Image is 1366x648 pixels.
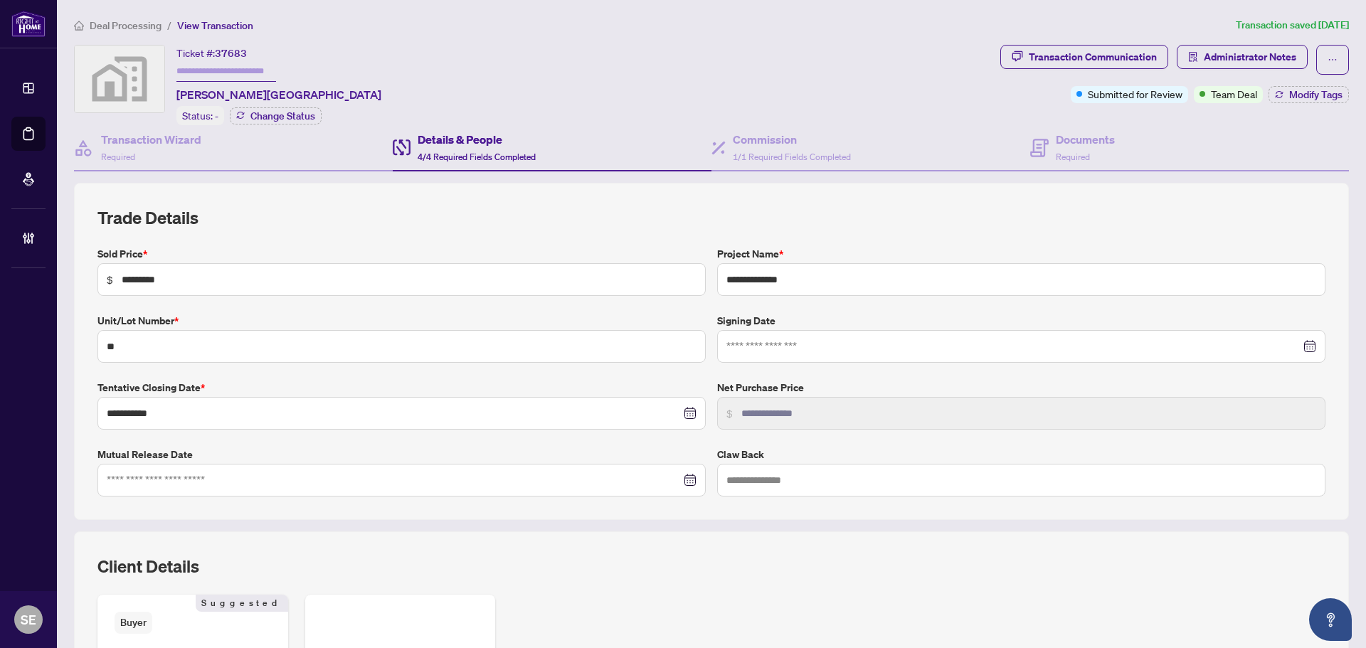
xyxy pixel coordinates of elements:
[97,555,199,578] h2: Client Details
[196,595,288,612] span: Suggested
[167,17,171,33] li: /
[176,86,381,103] span: [PERSON_NAME][GEOGRAPHIC_DATA]
[75,46,164,112] img: svg%3e
[1029,46,1157,68] div: Transaction Communication
[1188,52,1198,62] span: solution
[1056,131,1115,148] h4: Documents
[215,110,218,122] span: -
[90,19,162,32] span: Deal Processing
[418,131,536,148] h4: Details & People
[1088,86,1182,102] span: Submitted for Review
[97,447,706,462] label: Mutual Release Date
[1177,45,1308,69] button: Administrator Notes
[97,313,706,329] label: Unit/Lot Number
[97,380,706,395] label: Tentative Closing Date
[176,45,247,61] div: Ticket #:
[1056,152,1090,162] span: Required
[1000,45,1168,69] button: Transaction Communication
[97,246,706,262] label: Sold Price
[733,131,851,148] h4: Commission
[101,152,135,162] span: Required
[101,131,201,148] h4: Transaction Wizard
[1328,55,1338,65] span: ellipsis
[11,11,46,37] img: logo
[1289,90,1343,100] span: Modify Tags
[717,447,1325,462] label: Claw Back
[97,206,1325,229] h2: Trade Details
[21,610,36,630] span: SE
[115,612,152,634] span: Buyer
[1309,598,1352,641] button: Open asap
[250,111,315,121] span: Change Status
[177,19,253,32] span: View Transaction
[1211,86,1257,102] span: Team Deal
[717,380,1325,395] label: Net Purchase Price
[733,152,851,162] span: 1/1 Required Fields Completed
[215,47,247,60] span: 37683
[107,272,113,287] span: $
[1269,86,1349,103] button: Modify Tags
[726,405,733,421] span: $
[717,313,1325,329] label: Signing Date
[717,246,1325,262] label: Project Name
[230,107,322,124] button: Change Status
[1236,17,1349,33] article: Transaction saved [DATE]
[418,152,536,162] span: 4/4 Required Fields Completed
[1204,46,1296,68] span: Administrator Notes
[176,106,224,125] div: Status:
[74,21,84,31] span: home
